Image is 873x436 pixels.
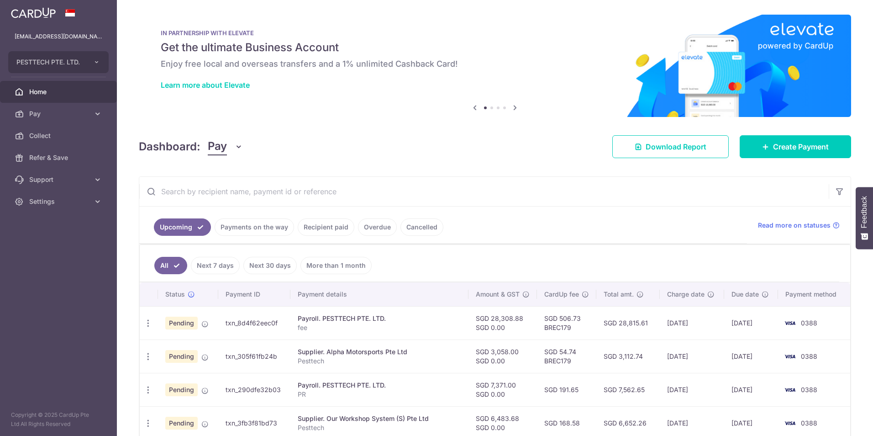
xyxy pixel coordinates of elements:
a: Learn more about Elevate [161,80,250,90]
p: fee [298,323,461,332]
th: Payment method [778,282,850,306]
span: Create Payment [773,141,829,152]
span: Settings [29,197,89,206]
img: CardUp [11,7,56,18]
span: Refer & Save [29,153,89,162]
td: SGD 191.65 [537,373,596,406]
input: Search by recipient name, payment id or reference [139,177,829,206]
span: PESTTECH PTE. LTD. [16,58,84,67]
p: [EMAIL_ADDRESS][DOMAIN_NAME] [15,32,102,41]
span: CardUp fee [544,290,579,299]
td: [DATE] [660,340,724,373]
td: SGD 7,562.65 [596,373,660,406]
span: 0388 [801,319,817,327]
a: All [154,257,187,274]
h6: Enjoy free local and overseas transfers and a 1% unlimited Cashback Card! [161,58,829,69]
span: Pay [29,109,89,118]
img: Renovation banner [139,15,851,117]
span: Due date [731,290,759,299]
span: Feedback [860,196,868,228]
h5: Get the ultimate Business Account [161,40,829,55]
div: Supplier. Alpha Motorsports Pte Ltd [298,347,461,356]
span: Charge date [667,290,705,299]
span: Collect [29,131,89,140]
span: Home [29,87,89,96]
span: Support [29,175,89,184]
a: Read more on statuses [758,221,840,230]
td: SGD 54.74 BREC179 [537,340,596,373]
td: [DATE] [724,306,778,340]
span: Total amt. [604,290,634,299]
div: Payroll. PESTTECH PTE. LTD. [298,381,461,390]
p: Pesttech [298,423,461,432]
span: 0388 [801,386,817,393]
img: Bank Card [781,318,799,329]
span: Amount & GST [476,290,520,299]
td: SGD 28,308.88 SGD 0.00 [468,306,537,340]
th: Payment details [290,282,468,306]
a: More than 1 month [300,257,372,274]
button: Pay [208,138,243,155]
td: [DATE] [724,340,778,373]
a: Download Report [612,135,729,158]
img: Bank Card [781,384,799,395]
p: PR [298,390,461,399]
img: Bank Card [781,351,799,362]
td: txn_8d4f62eec0f [218,306,291,340]
a: Create Payment [740,135,851,158]
td: txn_305f61fb24b [218,340,291,373]
td: [DATE] [660,373,724,406]
a: Overdue [358,218,397,236]
p: IN PARTNERSHIP WITH ELEVATE [161,29,829,37]
td: [DATE] [724,373,778,406]
p: Pesttech [298,356,461,366]
a: Recipient paid [298,218,354,236]
a: Next 30 days [243,257,297,274]
img: Bank Card [781,418,799,429]
div: Payroll. PESTTECH PTE. LTD. [298,314,461,323]
span: Read more on statuses [758,221,831,230]
td: SGD 28,815.61 [596,306,660,340]
span: Pending [165,417,198,430]
span: Pending [165,383,198,396]
div: Supplier. Our Workshop System (S) Pte Ltd [298,414,461,423]
td: SGD 3,112.74 [596,340,660,373]
button: PESTTECH PTE. LTD. [8,51,109,73]
span: Pending [165,350,198,363]
td: SGD 7,371.00 SGD 0.00 [468,373,537,406]
h4: Dashboard: [139,138,200,155]
td: [DATE] [660,306,724,340]
span: Status [165,290,185,299]
td: txn_290dfe32b03 [218,373,291,406]
span: Pending [165,317,198,330]
a: Next 7 days [191,257,240,274]
a: Payments on the way [215,218,294,236]
a: Cancelled [400,218,443,236]
td: SGD 506.73 BREC179 [537,306,596,340]
a: Upcoming [154,218,211,236]
td: SGD 3,058.00 SGD 0.00 [468,340,537,373]
span: 0388 [801,352,817,360]
span: Download Report [646,141,706,152]
span: Pay [208,138,227,155]
th: Payment ID [218,282,291,306]
span: 0388 [801,419,817,427]
button: Feedback - Show survey [856,187,873,249]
